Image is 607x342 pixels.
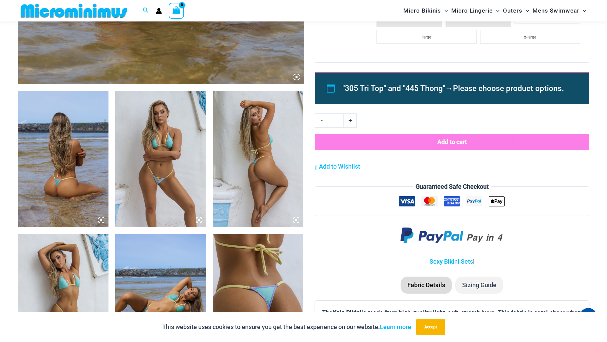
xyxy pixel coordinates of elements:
[579,2,586,19] span: Menu Toggle
[522,2,529,19] span: Menu Toggle
[333,309,361,316] b: Kaia Bikini
[162,322,411,332] p: This website uses cookies to ensure you get the best experience on our website.
[315,256,589,267] p: |
[416,319,445,335] button: Accept
[422,35,431,40] span: large
[169,3,184,18] a: View Shopping Cart, empty
[401,277,452,294] li: Fabric Details
[403,2,441,19] span: Micro Bikinis
[156,8,162,14] a: Account icon link
[319,163,360,170] span: Add to Wishlist
[342,81,574,96] li: →
[213,91,304,227] img: Kaia Electric Green 305 Top 445 Thong
[429,258,473,265] a: Sexy Bikini Sets
[531,2,588,19] a: Mens SwimwearMenu ToggleMenu Toggle
[328,113,344,128] input: Product quantity
[480,30,580,44] li: x-large
[376,30,476,44] li: large
[413,182,491,192] legend: Guaranteed Safe Checkout
[315,161,360,172] a: Add to Wishlist
[450,2,501,19] a: Micro LingerieMenu ToggleMenu Toggle
[402,2,450,19] a: Micro BikinisMenu ToggleMenu Toggle
[401,1,589,20] nav: Site Navigation
[455,277,503,294] li: Sizing Guide
[115,91,206,227] img: Kaia Electric Green 305 Top 445 Thong
[315,134,589,150] button: Add to cart
[501,2,531,19] a: OutersMenu ToggleMenu Toggle
[18,91,109,227] img: Kaia Electric Green 305 Top 445 Thong
[18,3,130,18] img: MM SHOP LOGO FLAT
[493,2,500,19] span: Menu Toggle
[143,6,149,15] a: Search icon link
[451,2,493,19] span: Micro Lingerie
[524,35,536,40] span: x-large
[344,113,357,128] a: +
[533,2,579,19] span: Mens Swimwear
[503,2,522,19] span: Outers
[315,113,328,128] a: -
[453,84,564,93] span: Please choose product options.
[441,2,448,19] span: Menu Toggle
[322,308,582,338] p: The is made from high-quality light, soft, stretch lycra. This fabric is semi-sheer when dry and ...
[342,84,445,93] span: "305 Tri Top" and "445 Thong"
[380,323,411,330] a: Learn more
